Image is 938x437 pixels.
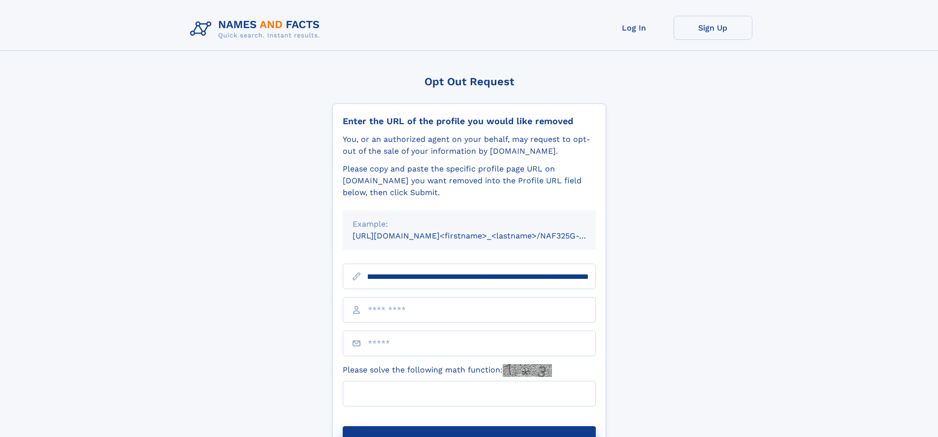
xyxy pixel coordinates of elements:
[343,134,596,157] div: You, or an authorized agent on your behalf, may request to opt-out of the sale of your informatio...
[353,231,615,240] small: [URL][DOMAIN_NAME]<firstname>_<lastname>/NAF325G-xxxxxxxx
[343,364,552,377] label: Please solve the following math function:
[332,75,606,88] div: Opt Out Request
[343,116,596,127] div: Enter the URL of the profile you would like removed
[595,16,674,40] a: Log In
[186,16,328,42] img: Logo Names and Facts
[353,218,586,230] div: Example:
[674,16,752,40] a: Sign Up
[343,163,596,199] div: Please copy and paste the specific profile page URL on [DOMAIN_NAME] you want removed into the Pr...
